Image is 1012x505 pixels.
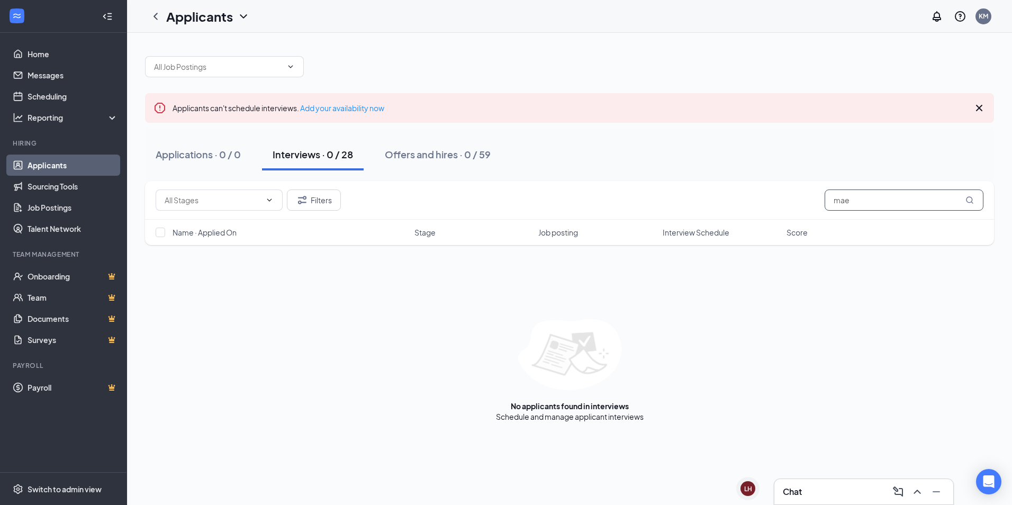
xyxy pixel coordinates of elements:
h3: Chat [783,486,802,498]
svg: ChevronDown [237,10,250,23]
span: Applicants can't schedule interviews. [173,103,384,113]
a: Home [28,43,118,65]
div: Applications · 0 / 0 [156,148,241,161]
div: Switch to admin view [28,484,102,494]
svg: WorkstreamLogo [12,11,22,21]
div: KM [979,12,988,21]
button: Filter Filters [287,190,341,211]
input: Search in interviews [825,190,983,211]
svg: Minimize [930,485,943,498]
svg: Filter [296,194,309,206]
input: All Stages [165,194,261,206]
svg: Analysis [13,112,23,123]
div: Offers and hires · 0 / 59 [385,148,491,161]
svg: Error [153,102,166,114]
span: Interview Schedule [663,227,729,238]
button: Minimize [928,483,945,500]
a: Add your availability now [300,103,384,113]
img: empty-state [518,319,621,390]
svg: ChevronLeft [149,10,162,23]
a: Talent Network [28,218,118,239]
a: PayrollCrown [28,377,118,398]
a: OnboardingCrown [28,266,118,287]
h1: Applicants [166,7,233,25]
a: Applicants [28,155,118,176]
span: Stage [414,227,436,238]
a: TeamCrown [28,287,118,308]
svg: Settings [13,484,23,494]
div: Schedule and manage applicant interviews [496,411,644,422]
div: Reporting [28,112,119,123]
div: Team Management [13,250,116,259]
a: Job Postings [28,197,118,218]
svg: MagnifyingGlass [965,196,974,204]
span: Name · Applied On [173,227,237,238]
a: Sourcing Tools [28,176,118,197]
div: Open Intercom Messenger [976,469,1001,494]
span: Score [787,227,808,238]
span: Job posting [538,227,578,238]
button: ComposeMessage [890,483,907,500]
a: Scheduling [28,86,118,107]
svg: ChevronDown [265,196,274,204]
div: LH [744,484,752,493]
div: Hiring [13,139,116,148]
a: DocumentsCrown [28,308,118,329]
svg: ChevronUp [911,485,924,498]
div: Payroll [13,361,116,370]
div: No applicants found in interviews [511,401,629,411]
a: Messages [28,65,118,86]
svg: Cross [973,102,986,114]
input: All Job Postings [154,61,282,73]
svg: QuestionInfo [954,10,966,23]
svg: Collapse [102,11,113,22]
a: SurveysCrown [28,329,118,350]
svg: ChevronDown [286,62,295,71]
svg: Notifications [930,10,943,23]
button: ChevronUp [909,483,926,500]
div: Interviews · 0 / 28 [273,148,353,161]
svg: ComposeMessage [892,485,905,498]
